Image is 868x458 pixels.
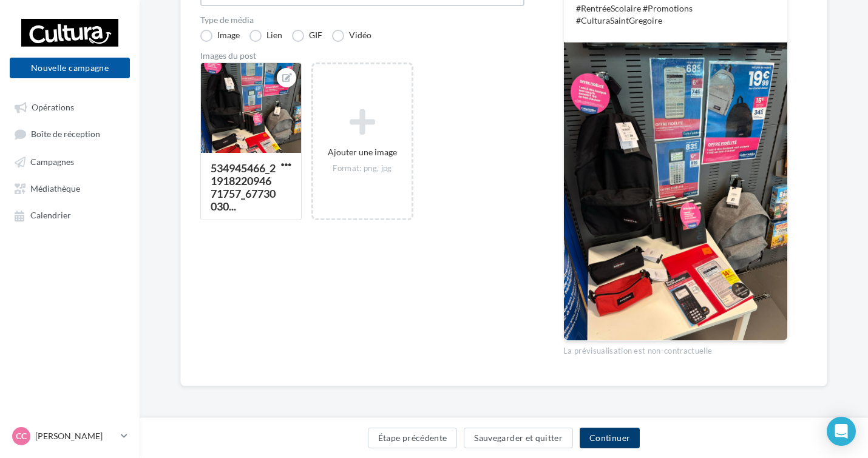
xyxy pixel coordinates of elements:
[35,430,116,442] p: [PERSON_NAME]
[7,123,132,145] a: Boîte de réception
[292,30,322,42] label: GIF
[200,52,524,60] div: Images du post
[7,204,132,226] a: Calendrier
[464,428,573,448] button: Sauvegarder et quitter
[30,183,80,194] span: Médiathèque
[580,428,640,448] button: Continuer
[30,210,71,221] span: Calendrier
[332,30,371,42] label: Vidéo
[827,417,856,446] div: Open Intercom Messenger
[16,430,27,442] span: CC
[7,150,132,172] a: Campagnes
[7,177,132,199] a: Médiathèque
[368,428,458,448] button: Étape précédente
[249,30,282,42] label: Lien
[563,341,788,357] div: La prévisualisation est non-contractuelle
[31,129,100,140] span: Boîte de réception
[32,102,74,112] span: Opérations
[10,425,130,448] a: CC [PERSON_NAME]
[211,161,276,213] div: 534945466_2191822094671757_67730030...
[200,30,240,42] label: Image
[7,96,132,118] a: Opérations
[30,157,74,167] span: Campagnes
[200,16,524,24] label: Type de média
[10,58,130,78] button: Nouvelle campagne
